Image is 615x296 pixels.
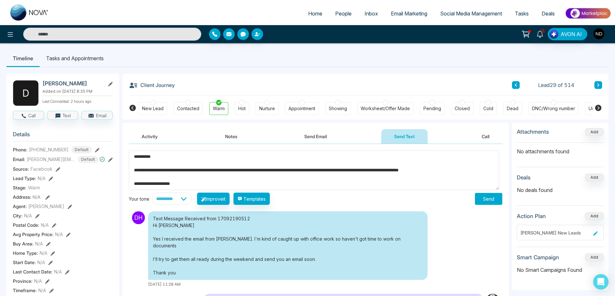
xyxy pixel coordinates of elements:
span: N/A [54,268,62,275]
p: No deals found [517,186,604,194]
button: Add [585,253,604,261]
span: N/A [35,240,43,247]
p: Added on [DATE] 8:35 PM [43,89,113,94]
span: Home [308,10,322,17]
li: Tasks and Appointments [40,50,110,67]
h2: [PERSON_NAME] [43,80,102,87]
div: Showing [329,105,347,112]
h3: Attachments [517,129,549,135]
span: Warm [28,184,40,191]
div: Hot [238,105,246,112]
button: Send Email [291,129,340,144]
h3: Deals [517,174,531,181]
span: Lead 29 of 514 [538,81,574,89]
div: Cold [483,105,493,112]
div: [PERSON_NAME] New Leads [520,229,591,236]
button: AVON AI [548,28,587,40]
div: [DATE] 11:28 AM [148,282,428,287]
span: Agent: [13,203,27,210]
a: Home [302,7,329,20]
span: Timeframe : [13,287,37,294]
span: Start Date : [13,259,36,266]
span: Source: [13,166,29,172]
div: Contacted [177,105,199,112]
a: Tasks [508,7,535,20]
a: Social Media Management [434,7,508,20]
span: AVON AI [561,30,582,38]
div: Appointment [289,105,315,112]
span: Email: [13,156,25,163]
span: Facebook [31,166,52,172]
button: Improveit [197,193,230,205]
button: Text [47,111,79,120]
div: Open Intercom Messenger [593,274,609,290]
span: Add [585,129,604,134]
div: Warm [213,105,225,112]
span: Email Marketing [391,10,427,17]
div: Dead [507,105,518,112]
p: Last Connected: 2 hours ago [43,97,113,104]
span: 3 [540,28,546,34]
span: City : [13,212,23,219]
span: [PERSON_NAME] [28,203,64,210]
span: N/A [34,278,42,284]
span: Stage: [13,184,26,191]
span: Tasks [515,10,529,17]
div: Closed [455,105,470,112]
h3: Smart Campaign [517,254,559,261]
div: Unspecified [589,105,614,112]
div: Text Message Received from 17092190512 Hi [PERSON_NAME] Yes I received the email from [PERSON_NAM... [148,211,428,280]
div: New Lead [142,105,164,112]
span: Buy Area : [13,240,33,247]
span: Phone: [13,146,27,153]
button: Add [585,128,604,136]
div: Nurture [259,105,275,112]
div: D [13,80,39,106]
button: Send Text [381,129,428,144]
button: Call [13,111,44,120]
img: User Avatar [593,28,604,39]
div: DNC/Wrong number [532,105,575,112]
span: N/A [55,231,63,238]
a: Email Marketing [384,7,434,20]
span: Deals [542,10,555,17]
img: Sender [132,211,145,224]
img: Lead Flow [549,30,558,39]
button: Add [585,212,604,220]
span: Social Media Management [440,10,502,17]
span: N/A [38,175,45,182]
li: Timeline [6,50,40,67]
span: N/A [33,194,41,200]
span: Postal Code : [13,222,39,228]
span: [PERSON_NAME][EMAIL_ADDRESS][DOMAIN_NAME] [27,156,75,163]
button: Add [585,174,604,181]
span: N/A [40,250,47,256]
button: Send [475,193,502,205]
p: No attachments found [517,143,604,155]
span: Default [71,146,92,153]
span: Lead Type: [13,175,36,182]
button: Call [469,129,502,144]
span: Avg Property Price : [13,231,53,238]
span: N/A [24,212,32,219]
div: Your tone [129,196,152,202]
span: Address: [13,194,41,200]
img: Nova CRM Logo [10,5,49,21]
a: Inbox [358,7,384,20]
div: Pending [423,105,441,112]
span: Home Type : [13,250,38,256]
button: Activity [129,129,171,144]
div: Worksheet/Offer Made [361,105,410,112]
h3: Action Plan [517,213,546,219]
a: People [329,7,358,20]
p: No Smart Campaigns Found [517,266,604,274]
span: Last Contact Date : [13,268,52,275]
span: People [335,10,352,17]
button: Notes [212,129,250,144]
span: N/A [38,287,46,294]
a: 3 [532,28,548,39]
h3: Client Journey [129,80,175,90]
span: Default [78,156,98,163]
h3: Details [13,131,113,141]
span: N/A [37,259,45,266]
